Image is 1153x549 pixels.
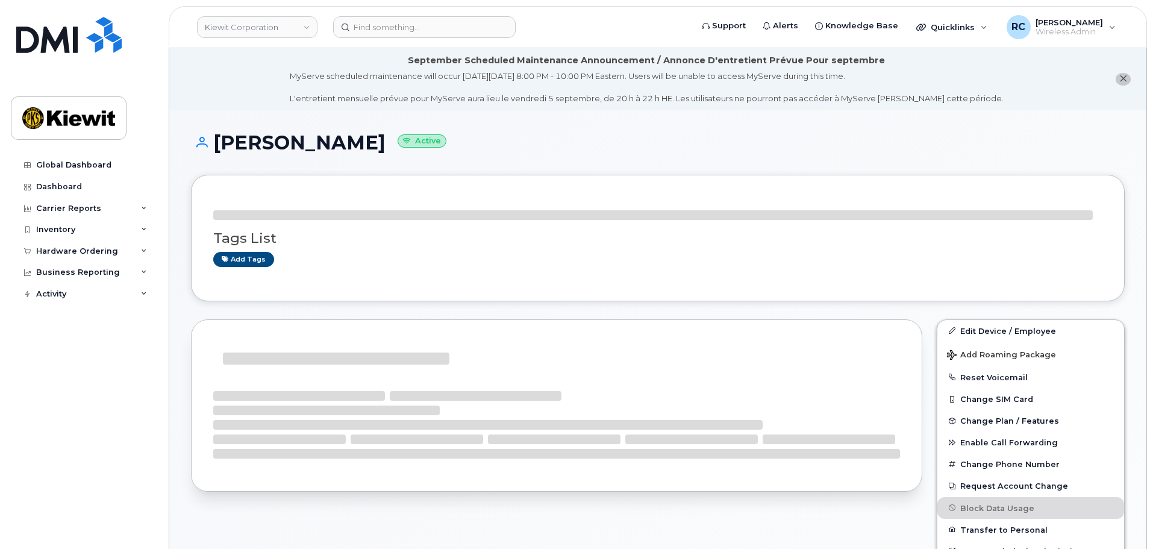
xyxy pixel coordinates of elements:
[398,134,446,148] small: Active
[960,438,1058,447] span: Enable Call Forwarding
[937,366,1124,388] button: Reset Voicemail
[937,497,1124,519] button: Block Data Usage
[960,416,1059,425] span: Change Plan / Features
[947,350,1056,362] span: Add Roaming Package
[213,231,1102,246] h3: Tags List
[213,252,274,267] a: Add tags
[937,519,1124,541] button: Transfer to Personal
[937,453,1124,475] button: Change Phone Number
[1116,73,1131,86] button: close notification
[937,431,1124,453] button: Enable Call Forwarding
[937,410,1124,431] button: Change Plan / Features
[290,71,1004,104] div: MyServe scheduled maintenance will occur [DATE][DATE] 8:00 PM - 10:00 PM Eastern. Users will be u...
[937,320,1124,342] a: Edit Device / Employee
[937,475,1124,497] button: Request Account Change
[937,342,1124,366] button: Add Roaming Package
[191,132,1125,153] h1: [PERSON_NAME]
[937,388,1124,410] button: Change SIM Card
[408,54,885,67] div: September Scheduled Maintenance Announcement / Annonce D'entretient Prévue Pour septembre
